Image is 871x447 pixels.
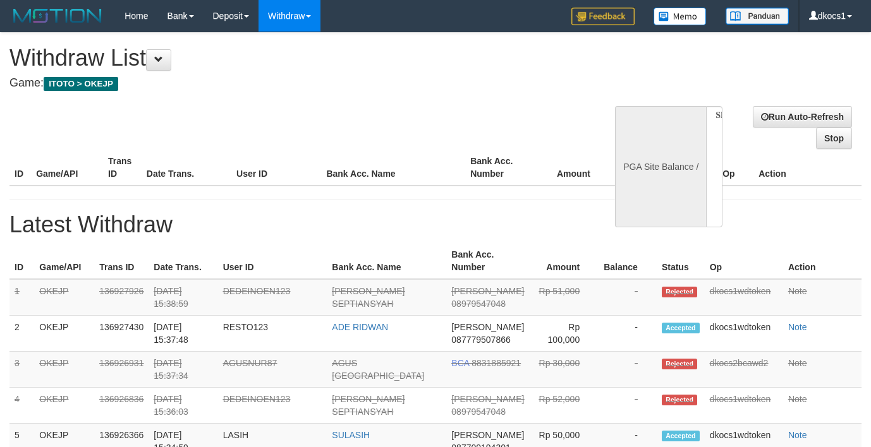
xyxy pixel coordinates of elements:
[615,106,706,227] div: PGA Site Balance /
[149,352,217,388] td: [DATE] 15:37:34
[705,316,783,352] td: dkocs1wdtoken
[451,407,506,417] span: 08979547048
[662,359,697,369] span: Rejected
[753,106,852,128] a: Run Auto-Refresh
[9,316,34,352] td: 2
[218,243,327,279] th: User ID
[571,8,635,25] img: Feedback.jpg
[654,8,707,25] img: Button%20Memo.svg
[788,394,807,404] a: Note
[717,150,753,186] th: Op
[103,150,142,186] th: Trans ID
[788,430,807,440] a: Note
[218,279,327,316] td: DEDEINOEN123
[332,322,388,332] a: ADE RIDWAN
[451,286,524,296] span: [PERSON_NAME]
[94,352,149,388] td: 136926931
[662,287,697,297] span: Rejected
[451,394,524,404] span: [PERSON_NAME]
[34,279,94,316] td: OKEJP
[9,77,568,90] h4: Game:
[451,335,510,345] span: 087779507866
[332,286,405,309] a: [PERSON_NAME] SEPTIANSYAH
[472,358,521,368] span: 8831885921
[327,243,446,279] th: Bank Acc. Name
[231,150,321,186] th: User ID
[332,430,370,440] a: SULASIH
[530,279,599,316] td: Rp 51,000
[599,352,657,388] td: -
[530,352,599,388] td: Rp 30,000
[321,150,465,186] th: Bank Acc. Name
[218,388,327,424] td: DEDEINOEN123
[9,212,862,237] h1: Latest Withdraw
[753,150,862,186] th: Action
[149,388,217,424] td: [DATE] 15:36:03
[451,358,469,368] span: BCA
[332,394,405,417] a: [PERSON_NAME] SEPTIANSYAH
[788,322,807,332] a: Note
[726,8,789,25] img: panduan.png
[332,358,424,381] a: AGUS [GEOGRAPHIC_DATA]
[599,279,657,316] td: -
[34,243,94,279] th: Game/API
[142,150,231,186] th: Date Trans.
[9,45,568,71] h1: Withdraw List
[662,323,700,333] span: Accepted
[705,352,783,388] td: dkocs2bcawd2
[9,6,106,25] img: MOTION_logo.png
[149,279,217,316] td: [DATE] 15:38:59
[530,243,599,279] th: Amount
[530,316,599,352] td: Rp 100,000
[657,243,705,279] th: Status
[451,299,506,309] span: 08979547048
[149,316,217,352] td: [DATE] 15:37:48
[451,322,524,332] span: [PERSON_NAME]
[9,243,34,279] th: ID
[9,150,31,186] th: ID
[34,316,94,352] td: OKEJP
[465,150,537,186] th: Bank Acc. Number
[94,279,149,316] td: 136927926
[599,243,657,279] th: Balance
[9,352,34,388] td: 3
[816,128,852,149] a: Stop
[662,431,700,441] span: Accepted
[9,388,34,424] td: 4
[34,352,94,388] td: OKEJP
[788,286,807,296] a: Note
[599,388,657,424] td: -
[9,279,34,316] td: 1
[788,358,807,368] a: Note
[218,352,327,388] td: AGUSNUR87
[537,150,609,186] th: Amount
[94,388,149,424] td: 136926836
[705,388,783,424] td: dkocs1wdtoken
[609,150,675,186] th: Balance
[149,243,217,279] th: Date Trans.
[44,77,118,91] span: ITOTO > OKEJP
[94,316,149,352] td: 136927430
[218,316,327,352] td: RESTO123
[451,430,524,440] span: [PERSON_NAME]
[705,243,783,279] th: Op
[783,243,862,279] th: Action
[705,279,783,316] td: dkocs1wdtoken
[530,388,599,424] td: Rp 52,000
[94,243,149,279] th: Trans ID
[662,395,697,405] span: Rejected
[446,243,530,279] th: Bank Acc. Number
[599,316,657,352] td: -
[34,388,94,424] td: OKEJP
[31,150,103,186] th: Game/API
